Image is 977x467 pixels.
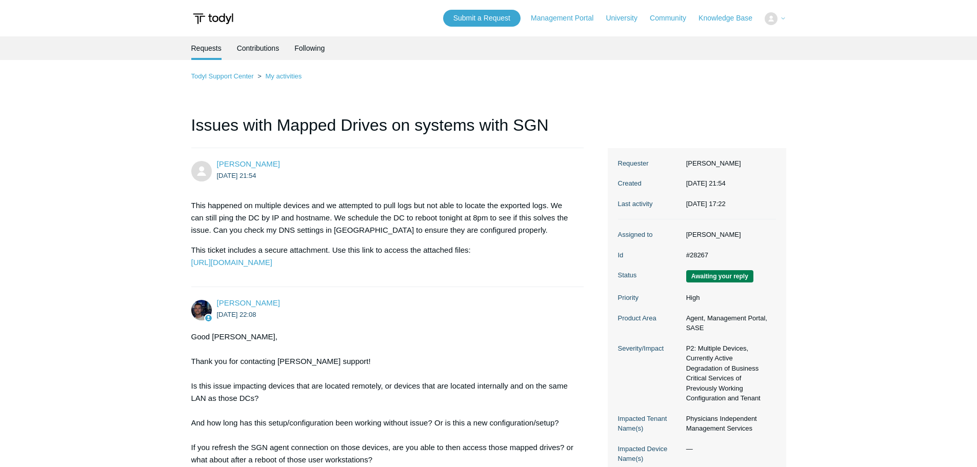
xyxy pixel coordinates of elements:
[681,158,776,169] dd: [PERSON_NAME]
[217,311,256,318] time: 2025-09-19T22:08:10Z
[686,179,726,187] time: 2025-09-19T21:54:09+00:00
[699,13,763,24] a: Knowledge Base
[686,200,726,208] time: 2025-09-23T17:22:58+00:00
[618,199,681,209] dt: Last activity
[681,230,776,240] dd: [PERSON_NAME]
[217,172,256,179] time: 2025-09-19T21:54:09Z
[618,158,681,169] dt: Requester
[217,298,280,307] a: [PERSON_NAME]
[237,36,280,60] a: Contributions
[191,72,254,80] a: Todyl Support Center
[618,313,681,323] dt: Product Area
[681,313,776,333] dd: Agent, Management Portal, SASE
[191,36,222,60] li: Requests
[618,178,681,189] dt: Created
[294,36,325,60] a: Following
[191,199,574,236] p: This happened on multiple devices and we attempted to pull logs but not able to locate the export...
[681,293,776,303] dd: High
[191,72,256,80] li: Todyl Support Center
[265,72,302,80] a: My activities
[650,13,696,24] a: Community
[618,250,681,260] dt: Id
[255,72,302,80] li: My activities
[681,444,776,454] dd: —
[681,343,776,403] dd: P2: Multiple Devices, Currently Active Degradation of Business Critical Services of Previously Wo...
[191,113,584,148] h1: Issues with Mapped Drives on systems with SGN
[618,230,681,240] dt: Assigned to
[217,159,280,168] span: Jemar Saunders
[443,10,521,27] a: Submit a Request
[618,270,681,280] dt: Status
[191,9,235,28] img: Todyl Support Center Help Center home page
[191,258,272,267] a: [URL][DOMAIN_NAME]
[217,298,280,307] span: Connor Davis
[681,250,776,260] dd: #28267
[686,270,753,282] span: We are waiting for you to respond
[191,244,574,269] p: This ticket includes a secure attachment. Use this link to access the attached files:
[217,159,280,168] a: [PERSON_NAME]
[618,293,681,303] dt: Priority
[618,444,681,464] dt: Impacted Device Name(s)
[618,343,681,354] dt: Severity/Impact
[531,13,604,24] a: Management Portal
[681,414,776,434] dd: Physicians Independent Management Services
[606,13,647,24] a: University
[618,414,681,434] dt: Impacted Tenant Name(s)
